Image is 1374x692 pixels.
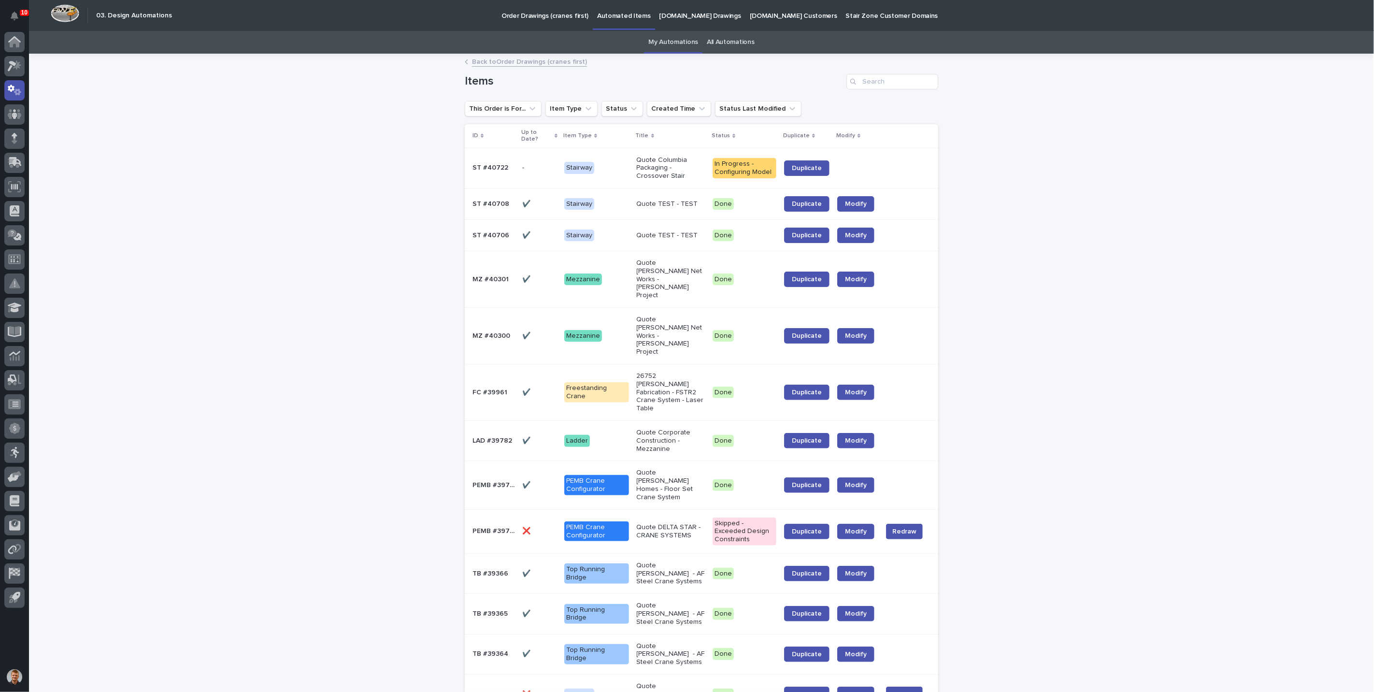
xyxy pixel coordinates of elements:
[713,198,734,210] div: Done
[564,162,594,174] div: Stairway
[472,648,510,658] p: TB #39364
[522,525,532,535] p: ❌
[636,130,649,141] p: Title
[564,230,594,242] div: Stairway
[837,228,874,243] a: Modify
[472,608,510,618] p: TB #39365
[465,364,938,420] tr: FC #39961FC #39961 ✔️✔️ Freestanding Crane26752 [PERSON_NAME] Fabrication - FSTR2 Crane System - ...
[837,647,874,662] a: Modify
[792,165,822,172] span: Duplicate
[637,602,705,626] p: Quote [PERSON_NAME] - AF Steel Crane Systems
[792,389,822,396] span: Duplicate
[465,461,938,509] tr: PEMB #39743PEMB #39743 ✔️✔️ PEMB Crane ConfiguratorQuote [PERSON_NAME] Homes - Floor Set Crane Sy...
[845,232,867,239] span: Modify
[637,316,705,356] p: Quote [PERSON_NAME] Net Works - [PERSON_NAME] Project
[472,525,516,535] p: PEMB #39721
[713,158,776,178] div: In Progress - Configuring Model
[792,201,822,207] span: Duplicate
[713,608,734,620] div: Done
[886,524,923,539] button: Redraw
[12,12,25,27] div: Notifications10
[96,12,172,20] h2: 03. Design Automations
[715,101,801,116] button: Status Last Modified
[465,634,938,674] tr: TB #39364TB #39364 ✔️✔️ Top Running BridgeQuote [PERSON_NAME] - AF Steel Crane SystemsDoneDuplica...
[637,562,705,586] p: Quote [PERSON_NAME] - AF Steel Crane Systems
[637,469,705,501] p: Quote [PERSON_NAME] Homes - Floor Set Crane System
[784,328,830,344] a: Duplicate
[713,568,734,580] div: Done
[837,328,874,344] a: Modify
[472,56,587,67] a: Back toOrder Drawings (cranes first)
[837,433,874,448] a: Modify
[707,31,754,54] a: All Automations
[21,9,28,16] p: 10
[837,196,874,212] a: Modify
[601,101,643,116] button: Status
[522,435,532,445] p: ✔️
[784,566,830,581] a: Duplicate
[784,606,830,621] a: Duplicate
[713,274,734,286] div: Done
[784,272,830,287] a: Duplicate
[792,482,822,489] span: Duplicate
[4,667,25,687] button: users-avatar
[845,389,867,396] span: Modify
[783,130,810,141] p: Duplicate
[465,553,938,593] tr: TB #39366TB #39366 ✔️✔️ Top Running BridgeQuote [PERSON_NAME] - AF Steel Crane SystemsDoneDuplica...
[837,606,874,621] a: Modify
[837,477,874,493] a: Modify
[521,127,552,145] p: Up to Date?
[472,435,514,445] p: LAD #39782
[837,385,874,400] a: Modify
[846,74,938,89] div: Search
[637,200,705,208] p: Quote TEST - TEST
[472,162,510,172] p: ST #40722
[845,528,867,535] span: Modify
[713,435,734,447] div: Done
[522,162,526,172] p: -
[792,437,822,444] span: Duplicate
[845,482,867,489] span: Modify
[564,475,629,495] div: PEMB Crane Configurator
[792,528,822,535] span: Duplicate
[563,130,592,141] p: Item Type
[845,276,867,283] span: Modify
[713,230,734,242] div: Done
[564,274,602,286] div: Mezzanine
[472,130,478,141] p: ID
[845,651,867,658] span: Modify
[837,524,874,539] a: Modify
[713,387,734,399] div: Done
[564,435,590,447] div: Ladder
[784,477,830,493] a: Duplicate
[522,198,532,208] p: ✔️
[637,642,705,666] p: Quote [PERSON_NAME] - AF Steel Crane Systems
[465,509,938,553] tr: PEMB #39721PEMB #39721 ❌❌ PEMB Crane ConfiguratorQuote DELTA STAR - CRANE SYSTEMSSkipped - Exceed...
[637,259,705,300] p: Quote [PERSON_NAME] Net Works - [PERSON_NAME] Project
[784,524,830,539] a: Duplicate
[522,648,532,658] p: ✔️
[637,372,705,413] p: 26752 [PERSON_NAME] Fabrication - FSTR2 Crane System - Laser Table
[522,568,532,578] p: ✔️
[892,527,916,536] span: Redraw
[637,156,705,180] p: Quote Columbia Packaging - Crossover Stair
[784,160,830,176] a: Duplicate
[792,276,822,283] span: Duplicate
[784,228,830,243] a: Duplicate
[472,274,511,284] p: MZ #40301
[564,330,602,342] div: Mezzanine
[564,521,629,542] div: PEMB Crane Configurator
[564,604,629,624] div: Top Running Bridge
[784,196,830,212] a: Duplicate
[472,230,511,240] p: ST #40706
[465,188,938,219] tr: ST #40708ST #40708 ✔️✔️ StairwayQuote TEST - TESTDoneDuplicateModify
[845,201,867,207] span: Modify
[465,219,938,251] tr: ST #40706ST #40706 ✔️✔️ StairwayQuote TEST - TESTDoneDuplicateModify
[522,608,532,618] p: ✔️
[522,387,532,397] p: ✔️
[472,330,512,340] p: MZ #40300
[713,330,734,342] div: Done
[784,385,830,400] a: Duplicate
[465,251,938,307] tr: MZ #40301MZ #40301 ✔️✔️ MezzanineQuote [PERSON_NAME] Net Works - [PERSON_NAME] ProjectDoneDuplica...
[845,570,867,577] span: Modify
